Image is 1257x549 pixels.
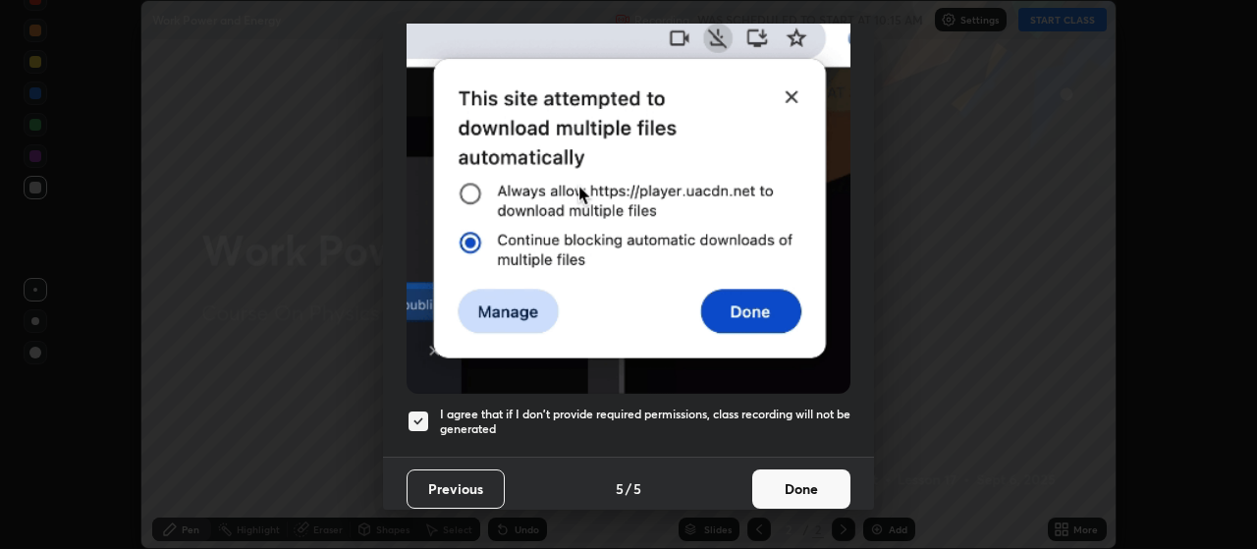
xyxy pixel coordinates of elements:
h4: 5 [633,478,641,499]
h4: 5 [616,478,624,499]
h4: / [626,478,631,499]
h5: I agree that if I don't provide required permissions, class recording will not be generated [440,407,850,437]
button: Previous [407,469,505,509]
button: Done [752,469,850,509]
